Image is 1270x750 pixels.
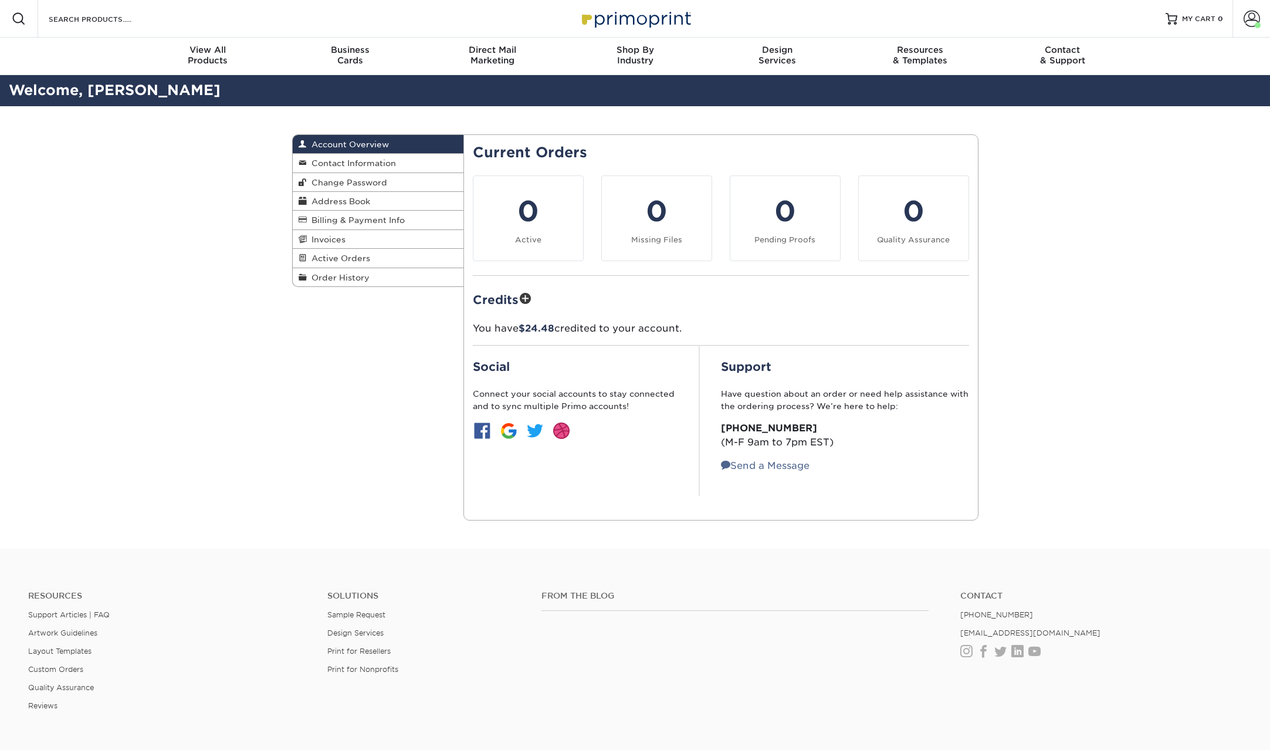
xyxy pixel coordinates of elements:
[541,591,929,601] h4: From the Blog
[279,38,421,75] a: BusinessCards
[577,6,694,31] img: Primoprint
[293,173,464,192] a: Change Password
[519,323,554,334] span: $24.48
[960,591,1242,601] a: Contact
[327,610,385,619] a: Sample Request
[564,45,706,66] div: Industry
[473,175,584,261] a: 0 Active
[421,45,564,55] span: Direct Mail
[564,38,706,75] a: Shop ByIndustry
[515,235,541,244] small: Active
[28,683,94,692] a: Quality Assurance
[991,45,1134,55] span: Contact
[293,211,464,229] a: Billing & Payment Info
[526,421,544,440] img: btn-twitter.jpg
[48,12,162,26] input: SEARCH PRODUCTS.....
[849,45,991,55] span: Resources
[601,175,712,261] a: 0 Missing Files
[473,388,678,412] p: Connect your social accounts to stay connected and to sync multiple Primo accounts!
[327,665,398,674] a: Print for Nonprofits
[307,178,387,187] span: Change Password
[991,38,1134,75] a: Contact& Support
[293,135,464,154] a: Account Overview
[28,647,92,656] a: Layout Templates
[307,235,346,244] span: Invoices
[137,45,279,66] div: Products
[293,192,464,211] a: Address Book
[754,235,815,244] small: Pending Proofs
[293,249,464,268] a: Active Orders
[721,360,969,374] h2: Support
[706,45,849,55] span: Design
[721,423,817,434] strong: [PHONE_NUMBER]
[960,629,1100,637] a: [EMAIL_ADDRESS][DOMAIN_NAME]
[849,45,991,66] div: & Templates
[858,175,969,261] a: 0 Quality Assurance
[293,230,464,249] a: Invoices
[706,38,849,75] a: DesignServices
[721,388,969,412] p: Have question about an order or need help assistance with the ordering process? We’re here to help:
[564,45,706,55] span: Shop By
[1182,14,1215,24] span: MY CART
[307,215,405,225] span: Billing & Payment Info
[327,591,523,601] h4: Solutions
[991,45,1134,66] div: & Support
[552,421,571,440] img: btn-dribbble.jpg
[137,45,279,55] span: View All
[307,273,370,282] span: Order History
[480,190,576,232] div: 0
[737,190,833,232] div: 0
[631,235,682,244] small: Missing Files
[28,629,97,637] a: Artwork Guidelines
[473,322,969,336] p: You have credited to your account.
[721,421,969,450] p: (M-F 9am to 7pm EST)
[307,197,370,206] span: Address Book
[1218,15,1223,23] span: 0
[28,665,83,674] a: Custom Orders
[327,629,384,637] a: Design Services
[327,647,391,656] a: Print for Resellers
[293,154,464,173] a: Contact Information
[293,268,464,286] a: Order History
[307,254,370,263] span: Active Orders
[960,610,1033,619] a: [PHONE_NUMBER]
[706,45,849,66] div: Services
[849,38,991,75] a: Resources& Templates
[473,360,678,374] h2: Social
[609,190,705,232] div: 0
[421,38,564,75] a: Direct MailMarketing
[28,701,57,710] a: Reviews
[877,235,950,244] small: Quality Assurance
[28,591,310,601] h4: Resources
[279,45,421,55] span: Business
[307,140,389,149] span: Account Overview
[866,190,961,232] div: 0
[473,290,969,308] h2: Credits
[421,45,564,66] div: Marketing
[279,45,421,66] div: Cards
[28,610,110,619] a: Support Articles | FAQ
[721,460,810,471] a: Send a Message
[137,38,279,75] a: View AllProducts
[730,175,841,261] a: 0 Pending Proofs
[307,158,396,168] span: Contact Information
[499,421,518,440] img: btn-google.jpg
[473,144,969,161] h2: Current Orders
[473,421,492,440] img: btn-facebook.jpg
